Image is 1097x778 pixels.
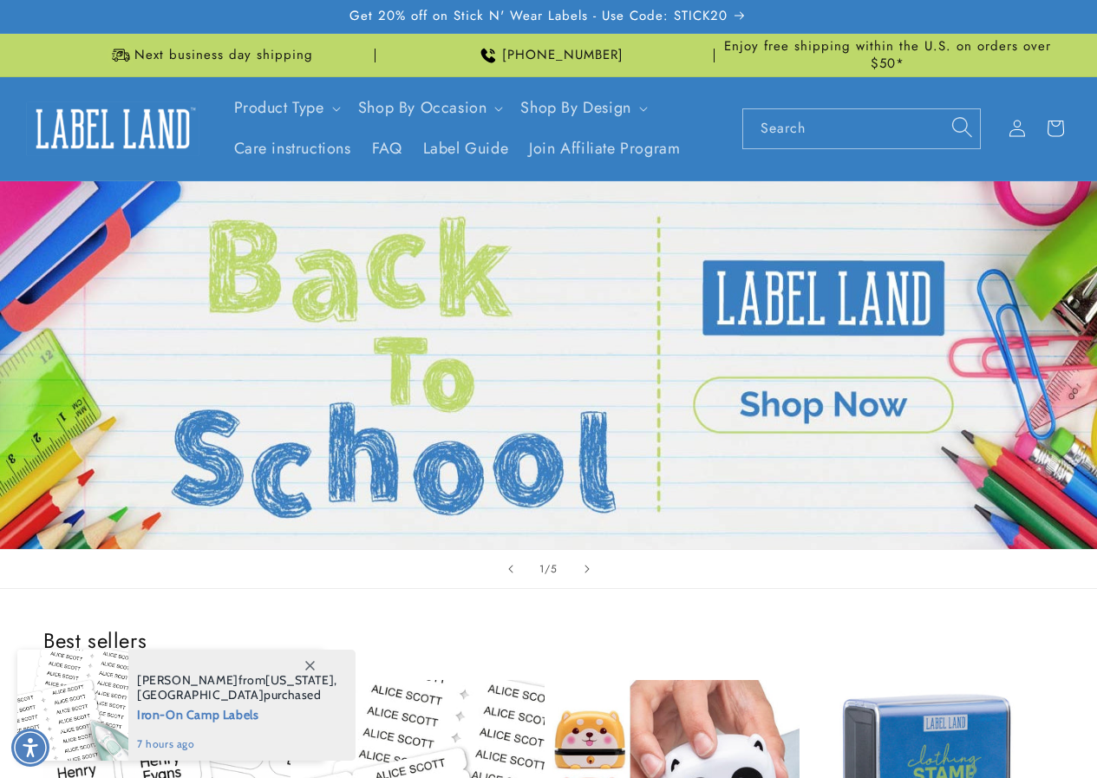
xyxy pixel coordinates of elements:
span: [PERSON_NAME] [137,672,238,688]
a: Label Land [20,95,206,162]
a: Join Affiliate Program [519,128,690,169]
button: Next slide [568,550,606,588]
span: [US_STATE] [265,672,334,688]
button: Previous slide [492,550,530,588]
span: Iron-On Camp Labels [137,703,337,724]
summary: Product Type [224,88,348,128]
span: Label Guide [423,139,509,159]
a: Product Type [234,96,324,119]
span: [PHONE_NUMBER] [502,47,624,64]
span: 1 [539,560,545,578]
a: FAQ [362,128,413,169]
a: Label Guide [413,128,519,169]
span: [GEOGRAPHIC_DATA] [137,687,264,703]
a: Shop By Design [520,96,630,119]
span: / [545,560,551,578]
span: from , purchased [137,673,337,703]
span: Shop By Occasion [358,98,487,118]
div: Announcement [382,34,715,76]
span: Get 20% off on Stick N' Wear Labels - Use Code: STICK20 [349,8,728,25]
span: Care instructions [234,139,351,159]
summary: Shop By Design [510,88,654,128]
span: 7 hours ago [137,736,337,752]
div: Announcement [722,34,1054,76]
summary: Shop By Occasion [348,88,511,128]
div: Announcement [43,34,375,76]
div: Accessibility Menu [11,729,49,767]
span: Join Affiliate Program [529,139,680,159]
span: FAQ [372,139,402,159]
a: Care instructions [224,128,362,169]
button: Search [943,108,981,147]
h2: Best sellers [43,627,1054,654]
span: Next business day shipping [134,47,313,64]
img: Label Land [26,101,199,155]
span: Enjoy free shipping within the U.S. on orders over $50* [722,38,1054,72]
span: 5 [551,560,558,578]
